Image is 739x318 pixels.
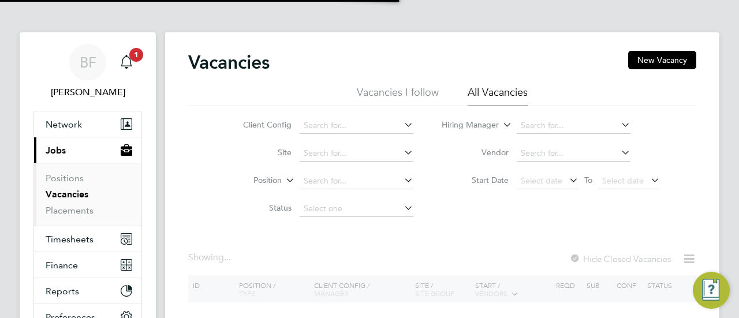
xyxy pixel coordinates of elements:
label: Position [215,175,282,186]
span: Network [46,119,82,130]
label: Start Date [442,175,509,185]
input: Search for... [300,118,413,134]
button: Engage Resource Center [693,272,730,309]
input: Search for... [300,145,413,162]
label: Hide Closed Vacancies [569,253,671,264]
h2: Vacancies [188,51,270,74]
li: All Vacancies [468,85,528,106]
span: BF [80,55,96,70]
input: Search for... [300,173,413,189]
span: Finance [46,260,78,271]
a: Positions [46,173,84,184]
button: New Vacancy [628,51,696,69]
span: Jobs [46,145,66,156]
label: Site [225,147,292,158]
a: BF[PERSON_NAME] [33,44,142,99]
button: Reports [34,278,141,304]
input: Select one [300,201,413,217]
li: Vacancies I follow [357,85,439,106]
span: Select date [521,175,562,186]
a: 1 [115,44,138,81]
span: Select date [602,175,644,186]
span: ... [224,252,231,263]
button: Finance [34,252,141,278]
span: Bobby Fuller [33,85,142,99]
a: Vacancies [46,189,88,200]
button: Timesheets [34,226,141,252]
input: Search for... [517,145,630,162]
button: Jobs [34,137,141,163]
label: Vendor [442,147,509,158]
span: Reports [46,286,79,297]
label: Hiring Manager [432,119,499,131]
span: 1 [129,48,143,62]
a: Placements [46,205,94,216]
span: Timesheets [46,234,94,245]
label: Status [225,203,292,213]
div: Jobs [34,163,141,226]
button: Network [34,111,141,137]
input: Search for... [517,118,630,134]
span: To [581,173,596,188]
label: Client Config [225,119,292,130]
div: Showing [188,252,233,264]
